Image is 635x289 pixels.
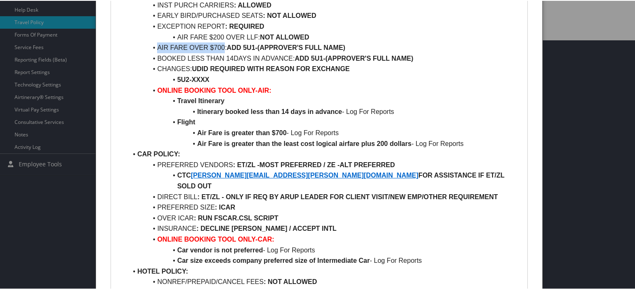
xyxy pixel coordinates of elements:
li: - Log For Reports [127,254,521,265]
strong: HOTEL POLICY: [137,267,188,274]
strong: : NOT ALLOWED [263,11,316,18]
strong: : ICAR [215,203,235,210]
strong: ET/ZL -MOST PREFERRED / ZE -ALT PREFERRED [237,161,395,168]
li: NONREF/PREPAID/CANCEL FEES [127,276,521,287]
strong: : RUN FSCAR.CSL SCRIPT [194,214,278,221]
strong: Car size exceeds company preferred size of Intermediate Car [177,256,369,263]
li: PREFERRED VENDORS [127,159,521,170]
li: CHANGES: [127,63,521,74]
strong: ADD 5U1-(APPROVER'S FULL NAME) [227,43,345,50]
a: [PERSON_NAME][EMAIL_ADDRESS][PERSON_NAME][DOMAIN_NAME] [191,171,418,178]
strong: : REQUIRED [225,22,264,29]
strong: UDID REQUIRED WITH REASON FOR EXCHANGE [192,64,350,72]
li: AIR FARE OVER $700: [127,42,521,52]
li: OVER ICAR [127,212,521,223]
li: - Log For Reports [127,244,521,255]
li: DIRECT BILL [127,191,521,202]
li: - Log For Reports [127,106,521,116]
li: - Log For Reports [127,138,521,148]
li: - Log For Reports [127,127,521,138]
li: BOOKED LESS THAN 14DAYS IN ADVANCE: [127,52,521,63]
strong: Itinerary booked less than 14 days in advance [197,107,342,114]
li: PREFERRED SIZE [127,201,521,212]
strong: ONLINE BOOKING TOOL ONLY-AIR: [157,86,271,93]
strong: Air Fare is greater than $700 [197,128,286,136]
strong: Travel Itinerary [177,96,224,104]
strong: CAR POLICY: [137,150,180,157]
strong: FOR ASSISTANCE IF ET/ZL SOLD OUT [177,171,506,189]
li: INSURANCE [127,222,521,233]
strong: NOT ALLOWED [260,33,310,40]
strong: 5U2-XXXX [177,75,209,82]
li: AIR FARE $200 OVER LLF: [127,31,521,42]
strong: ADD 5U1-(APPROVER'S FULL NAME) [295,54,413,61]
strong: : [233,161,235,168]
strong: ONLINE BOOKING TOOL ONLY-CAR: [157,235,274,242]
strong: : NOT ALLOWED [263,277,317,284]
strong: Flight [177,118,195,125]
strong: Car vendor is not preferred [177,246,263,253]
strong: DECLINE [PERSON_NAME] / ACCEPT INTL [200,224,336,231]
strong: CTC [177,171,191,178]
strong: : ALLOWED [234,1,271,8]
strong: Air Fare is greater than the least cost logical airfare plus 200 dollars [197,139,411,146]
li: EARLY BIRD/PURCHASED SEATS [127,10,521,20]
li: EXCEPTION REPORT [127,20,521,31]
strong: : [197,224,199,231]
strong: : ET/ZL - ONLY IF REQ BY ARUP LEADER FOR CLIENT VISIT/NEW EMP/OTHER REQUIREMENT [197,193,498,200]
